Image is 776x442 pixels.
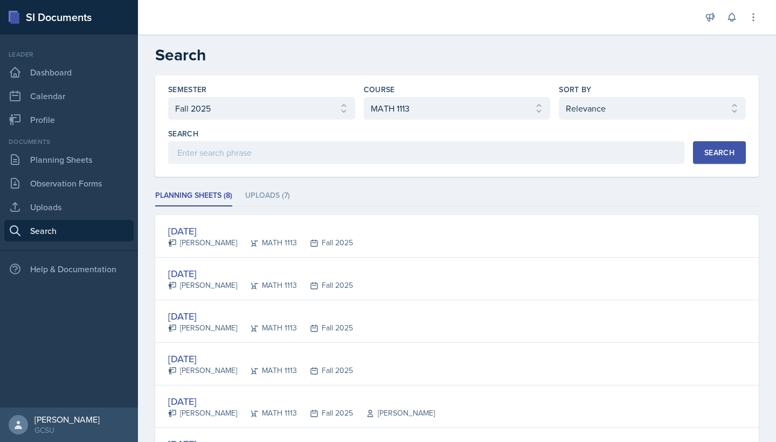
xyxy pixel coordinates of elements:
h2: Search [155,45,759,65]
a: Dashboard [4,61,134,83]
div: Fall 2025 [297,237,353,248]
div: [PERSON_NAME] [168,408,237,419]
div: Fall 2025 [297,365,353,376]
div: Fall 2025 [297,280,353,291]
button: Search [693,141,746,164]
li: Planning Sheets (8) [155,185,232,206]
div: [DATE] [168,394,435,409]
div: [PERSON_NAME] [168,365,237,376]
div: MATH 1113 [237,408,297,419]
a: Planning Sheets [4,149,134,170]
li: Uploads (7) [245,185,290,206]
label: Search [168,128,198,139]
div: [PERSON_NAME] [168,280,237,291]
div: GCSU [34,425,100,436]
div: Leader [4,50,134,59]
div: [DATE] [168,309,353,323]
div: Search [704,148,735,157]
label: Course [364,84,395,95]
a: Search [4,220,134,241]
a: Observation Forms [4,172,134,194]
input: Enter search phrase [168,141,684,164]
div: Documents [4,137,134,147]
div: MATH 1113 [237,322,297,334]
div: Help & Documentation [4,258,134,280]
div: [DATE] [168,224,353,238]
div: MATH 1113 [237,280,297,291]
div: [PERSON_NAME] [168,237,237,248]
div: Fall 2025 [297,322,353,334]
div: MATH 1113 [237,365,297,376]
div: MATH 1113 [237,237,297,248]
div: [DATE] [168,351,353,366]
div: [PERSON_NAME] [353,408,435,419]
a: Profile [4,109,134,130]
div: Fall 2025 [297,408,353,419]
label: Semester [168,84,207,95]
a: Uploads [4,196,134,218]
div: [PERSON_NAME] [168,322,237,334]
label: Sort By [559,84,591,95]
div: [DATE] [168,266,353,281]
div: [PERSON_NAME] [34,414,100,425]
a: Calendar [4,85,134,107]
